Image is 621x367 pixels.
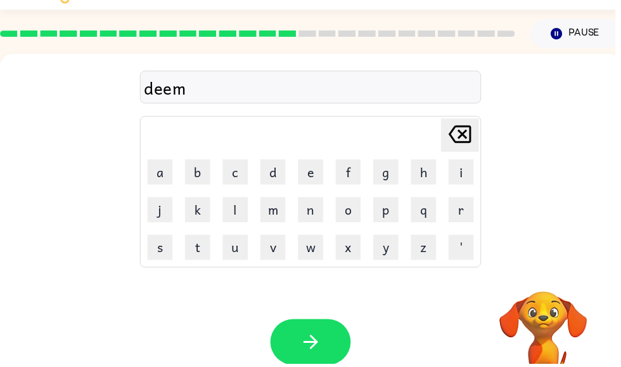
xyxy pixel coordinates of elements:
button: x [339,237,364,263]
button: k [187,199,212,225]
button: z [415,237,440,263]
button: e [301,161,326,187]
button: l [225,199,250,225]
button: m [263,199,288,225]
button: j [149,199,174,225]
button: p [377,199,402,225]
button: ' [453,237,478,263]
button: r [453,199,478,225]
button: f [339,161,364,187]
button: w [301,237,326,263]
button: h [415,161,440,187]
button: n [301,199,326,225]
button: v [263,237,288,263]
div: deem [145,76,482,102]
button: y [377,237,402,263]
button: b [187,161,212,187]
button: q [415,199,440,225]
button: s [149,237,174,263]
button: t [187,237,212,263]
button: i [453,161,478,187]
button: a [149,161,174,187]
button: g [377,161,402,187]
button: d [263,161,288,187]
button: o [339,199,364,225]
button: c [225,161,250,187]
button: u [225,237,250,263]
